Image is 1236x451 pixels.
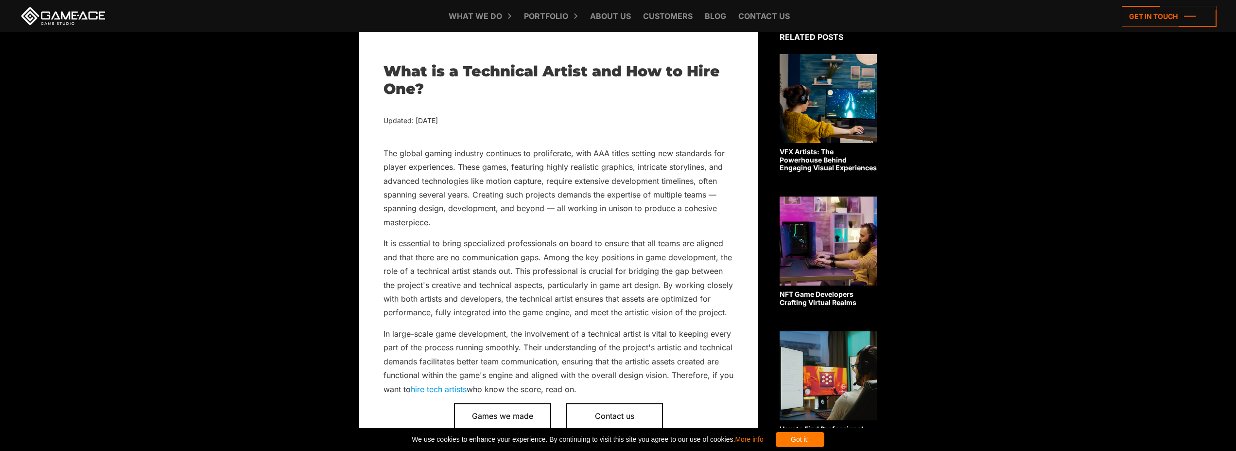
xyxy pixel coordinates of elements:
[383,115,733,127] div: Updated: [DATE]
[412,432,763,447] span: We use cookies to enhance your experience. By continuing to visit this site you agree to our use ...
[735,435,763,443] a: More info
[411,384,467,394] a: hire tech artists
[776,432,824,447] div: Got it!
[383,236,733,320] p: It is essential to bring specialized professionals on board to ensure that all teams are aligned ...
[1122,6,1217,27] a: Get in touch
[780,31,877,43] div: Related posts
[780,54,877,172] a: VFX Artists: The Powerhouse Behind Engaging Visual Experiences
[566,403,663,429] a: Contact us
[780,331,877,450] a: How to Find Professional Blockchain Game Developers for Your Project
[454,403,551,429] a: Games we made
[383,327,733,396] p: In large-scale game development, the involvement of a technical artist is vital to keeping every ...
[780,331,877,420] img: Related
[383,146,733,230] p: The global gaming industry continues to proliferate, with AAA titles setting new standards for pl...
[780,197,877,286] img: Related
[780,54,877,143] img: Related
[383,63,733,98] h1: What is a Technical Artist and How to Hire One?
[780,197,877,307] a: NFT Game Developers Crafting Virtual Realms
